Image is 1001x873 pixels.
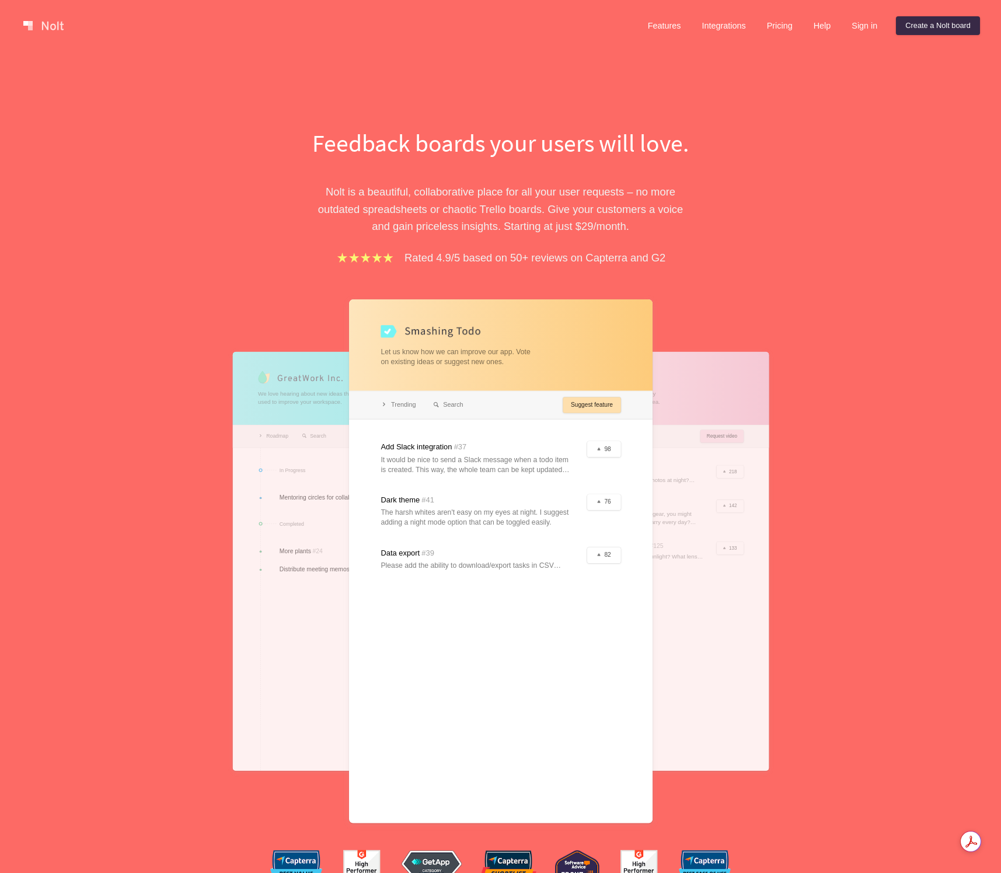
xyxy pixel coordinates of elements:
a: Pricing [758,16,802,35]
a: Help [804,16,840,35]
p: Nolt is a beautiful, collaborative place for all your user requests – no more outdated spreadshee... [299,183,702,235]
a: Sign in [842,16,887,35]
img: stars.b067e34983.png [336,251,395,264]
h1: Feedback boards your users will love. [299,126,702,160]
p: Rated 4.9/5 based on 50+ reviews on Capterra and G2 [404,249,665,266]
a: Create a Nolt board [896,16,980,35]
a: Integrations [692,16,755,35]
a: Features [639,16,690,35]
